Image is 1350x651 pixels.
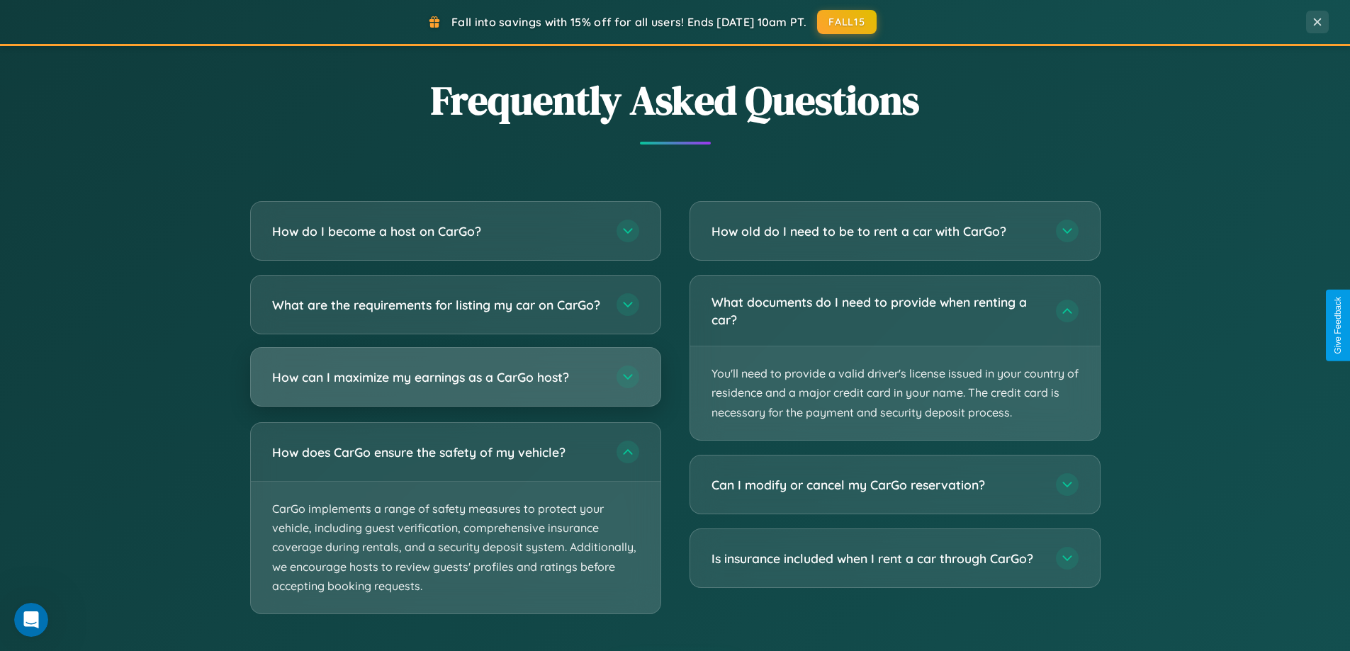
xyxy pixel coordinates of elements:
[451,15,806,29] span: Fall into savings with 15% off for all users! Ends [DATE] 10am PT.
[251,482,660,613] p: CarGo implements a range of safety measures to protect your vehicle, including guest verification...
[711,476,1042,494] h3: Can I modify or cancel my CarGo reservation?
[250,73,1101,128] h2: Frequently Asked Questions
[272,443,602,461] h3: How does CarGo ensure the safety of my vehicle?
[817,10,877,34] button: FALL15
[690,346,1100,440] p: You'll need to provide a valid driver's license issued in your country of residence and a major c...
[711,222,1042,240] h3: How old do I need to be to rent a car with CarGo?
[272,222,602,240] h3: How do I become a host on CarGo?
[14,603,48,637] iframe: Intercom live chat
[1333,297,1343,354] div: Give Feedback
[272,368,602,386] h3: How can I maximize my earnings as a CarGo host?
[711,550,1042,567] h3: Is insurance included when I rent a car through CarGo?
[272,296,602,314] h3: What are the requirements for listing my car on CarGo?
[711,293,1042,328] h3: What documents do I need to provide when renting a car?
